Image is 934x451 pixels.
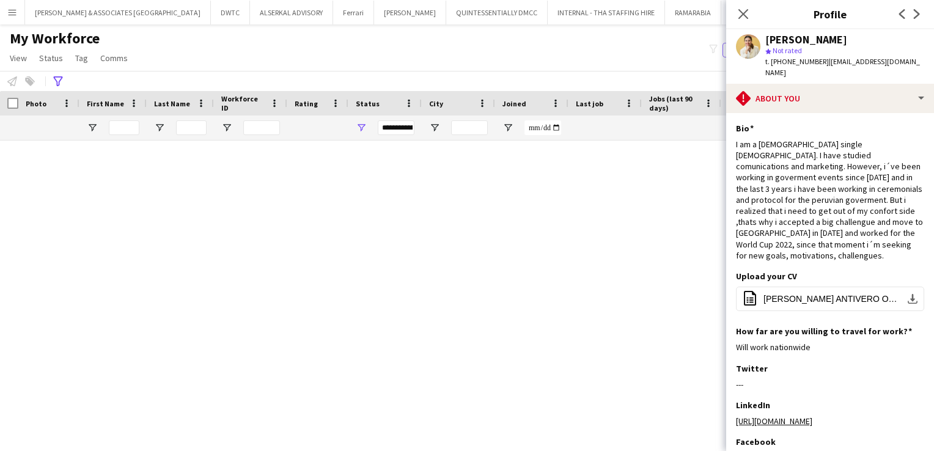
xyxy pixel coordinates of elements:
div: Will work nationwide [736,342,924,353]
button: Open Filter Menu [356,122,367,133]
button: Open Filter Menu [221,122,232,133]
button: [PERSON_NAME] ANTIVERO OCTOBER_20231120_130441_0000.pdf [736,287,924,311]
button: Open Filter Menu [429,122,440,133]
span: Comms [100,53,128,64]
span: Last Name [154,99,190,108]
button: RAMARABIA [665,1,721,24]
span: [PERSON_NAME] ANTIVERO OCTOBER_20231120_130441_0000.pdf [763,294,902,304]
span: Photo [26,99,46,108]
button: INTERNAL - THA STAFFING HIRE [548,1,665,24]
button: [PERSON_NAME] [374,1,446,24]
a: Tag [70,50,93,66]
input: Workforce ID Filter Input [243,120,280,135]
span: Not rated [773,46,802,55]
h3: LinkedIn [736,400,770,411]
button: ALSERKAL ADVISORY [250,1,333,24]
span: Tag [75,53,88,64]
input: First Name Filter Input [109,120,139,135]
a: Status [34,50,68,66]
app-action-btn: Advanced filters [51,74,65,89]
button: Everyone5,959 [723,43,784,57]
span: Status [39,53,63,64]
button: Open Filter Menu [502,122,513,133]
span: | [EMAIL_ADDRESS][DOMAIN_NAME] [765,57,920,77]
h3: Bio [736,123,754,134]
a: [URL][DOMAIN_NAME] [736,416,812,427]
input: City Filter Input [451,120,488,135]
span: t. [PHONE_NUMBER] [765,57,829,66]
div: About you [726,84,934,113]
button: Open Filter Menu [87,122,98,133]
span: Status [356,99,380,108]
span: First Name [87,99,124,108]
span: Last job [576,99,603,108]
input: Joined Filter Input [524,120,561,135]
a: View [5,50,32,66]
input: Last Name Filter Input [176,120,207,135]
button: [PERSON_NAME] & ASSOCIATES [GEOGRAPHIC_DATA] [25,1,211,24]
div: --- [736,379,924,390]
h3: Upload your CV [736,271,797,282]
button: QUINTESSENTIALLY DMCC [446,1,548,24]
span: View [10,53,27,64]
div: I am a [DEMOGRAPHIC_DATA] single [DEMOGRAPHIC_DATA]. I have studied comunications and marketing. ... [736,139,924,261]
span: My Workforce [10,29,100,48]
h3: Facebook [736,436,776,447]
button: DWTC [211,1,250,24]
div: [PERSON_NAME] [765,34,847,45]
button: Ferrari [333,1,374,24]
span: Joined [502,99,526,108]
button: Open Filter Menu [154,122,165,133]
h3: Twitter [736,363,768,374]
h3: How far are you willing to travel for work? [736,326,912,337]
span: City [429,99,443,108]
span: Jobs (last 90 days) [649,94,699,112]
span: Rating [295,99,318,108]
a: Comms [95,50,133,66]
h3: Profile [726,6,934,22]
span: Workforce ID [221,94,265,112]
